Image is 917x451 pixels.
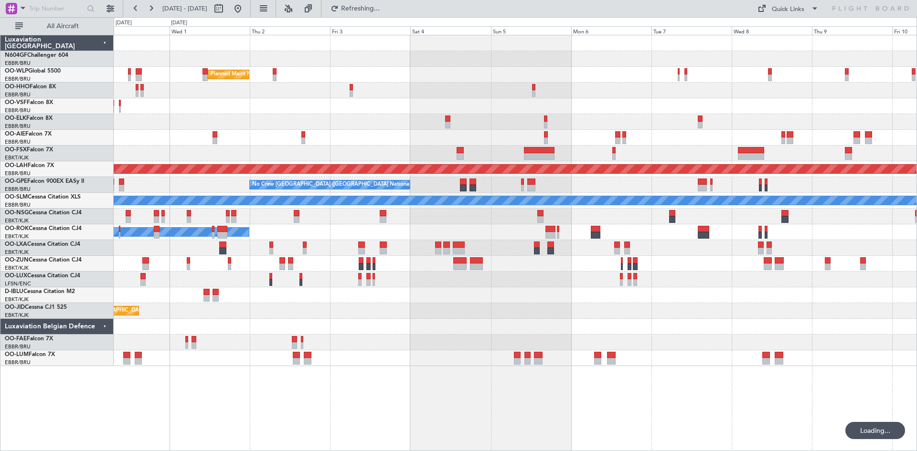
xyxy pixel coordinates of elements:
[5,273,80,279] a: OO-LUXCessna Citation CJ4
[5,257,29,263] span: OO-ZUN
[5,352,55,357] a: OO-LUMFalcon 7X
[5,336,53,342] a: OO-FAEFalcon 7X
[5,178,27,184] span: OO-GPE
[5,257,82,263] a: OO-ZUNCessna Citation CJ4
[5,249,29,256] a: EBKT/KJK
[5,100,27,105] span: OO-VSF
[5,226,29,231] span: OO-ROK
[5,210,82,216] a: OO-NSGCessna Citation CJ4
[5,131,52,137] a: OO-AIEFalcon 7X
[5,312,29,319] a: EBKT/KJK
[5,264,29,272] a: EBKT/KJK
[5,75,31,83] a: EBBR/BRU
[5,163,28,168] span: OO-LAH
[5,336,27,342] span: OO-FAE
[5,100,53,105] a: OO-VSFFalcon 8X
[5,304,67,310] a: OO-JIDCessna CJ1 525
[5,163,54,168] a: OO-LAHFalcon 7X
[410,26,490,35] div: Sat 4
[326,1,384,16] button: Refreshing...
[89,26,170,35] div: Tue 30
[5,241,80,247] a: OO-LXACessna Citation CJ4
[162,4,207,13] span: [DATE] - [DATE]
[5,359,31,366] a: EBBR/BRU
[5,296,29,303] a: EBKT/KJK
[5,194,28,200] span: OO-SLM
[25,23,101,30] span: All Aircraft
[330,26,410,35] div: Fri 3
[5,170,31,177] a: EBBR/BRU
[5,289,75,294] a: D-IBLUCessna Citation M2
[5,131,25,137] span: OO-AIE
[5,226,82,231] a: OO-ROKCessna Citation CJ4
[252,178,412,192] div: No Crew [GEOGRAPHIC_DATA] ([GEOGRAPHIC_DATA] National)
[5,201,31,209] a: EBBR/BRU
[812,26,892,35] div: Thu 9
[5,154,29,161] a: EBKT/KJK
[170,26,250,35] div: Wed 1
[211,67,279,82] div: Planned Maint Milan (Linate)
[5,107,31,114] a: EBBR/BRU
[5,210,29,216] span: OO-NSG
[5,352,29,357] span: OO-LUM
[5,147,53,153] a: OO-FSXFalcon 7X
[11,19,104,34] button: All Aircraft
[571,26,651,35] div: Mon 6
[5,178,84,184] a: OO-GPEFalcon 900EX EASy II
[5,233,29,240] a: EBKT/KJK
[5,84,30,90] span: OO-HHO
[732,26,812,35] div: Wed 8
[5,273,27,279] span: OO-LUX
[5,68,61,74] a: OO-WLPGlobal 5500
[5,115,53,121] a: OO-ELKFalcon 8X
[5,147,27,153] span: OO-FSX
[5,52,68,58] a: N604GFChallenger 604
[5,280,31,287] a: LFSN/ENC
[5,52,27,58] span: N604GF
[651,26,732,35] div: Tue 7
[5,123,31,130] a: EBBR/BRU
[5,343,31,350] a: EBBR/BRU
[29,1,84,16] input: Trip Number
[341,5,381,12] span: Refreshing...
[5,304,25,310] span: OO-JID
[5,138,31,146] a: EBBR/BRU
[491,26,571,35] div: Sun 5
[5,241,27,247] span: OO-LXA
[5,115,26,121] span: OO-ELK
[5,60,31,67] a: EBBR/BRU
[845,422,905,439] div: Loading...
[171,19,187,27] div: [DATE]
[116,19,132,27] div: [DATE]
[5,84,56,90] a: OO-HHOFalcon 8X
[5,217,29,224] a: EBKT/KJK
[250,26,330,35] div: Thu 2
[5,289,23,294] span: D-IBLU
[5,68,28,74] span: OO-WLP
[772,5,804,14] div: Quick Links
[5,194,81,200] a: OO-SLMCessna Citation XLS
[753,1,823,16] button: Quick Links
[5,186,31,193] a: EBBR/BRU
[5,91,31,98] a: EBBR/BRU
